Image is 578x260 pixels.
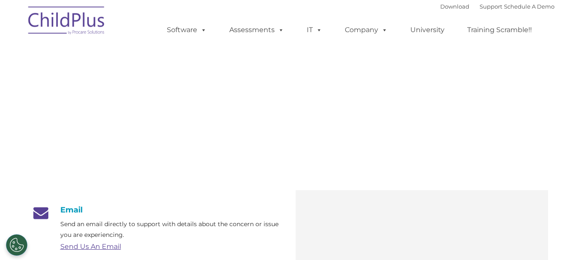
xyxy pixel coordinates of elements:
[24,0,110,43] img: ChildPlus by Procare Solutions
[158,21,215,39] a: Software
[60,242,121,251] a: Send Us An Email
[459,21,540,39] a: Training Scramble!!
[402,21,453,39] a: University
[440,3,554,10] font: |
[60,219,283,240] p: Send an email directly to support with details about the concern or issue you are experiencing.
[504,3,554,10] a: Schedule A Demo
[336,21,396,39] a: Company
[440,3,469,10] a: Download
[298,21,331,39] a: IT
[6,234,27,256] button: Cookies Settings
[30,205,283,215] h4: Email
[221,21,293,39] a: Assessments
[480,3,502,10] a: Support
